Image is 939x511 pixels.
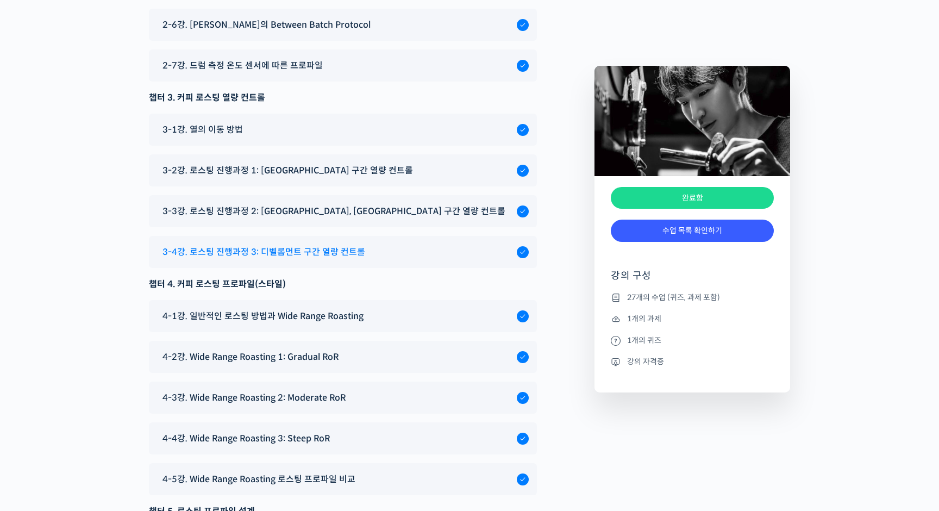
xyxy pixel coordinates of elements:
[72,345,140,372] a: 대화
[162,350,339,364] span: 4-2강. Wide Range Roasting 1: Gradual RoR
[157,431,529,446] a: 4-4강. Wide Range Roasting 3: Steep RoR
[149,90,537,105] div: 챕터 3. 커피 로스팅 열량 컨트롤
[157,350,529,364] a: 4-2강. Wide Range Roasting 1: Gradual RoR
[157,472,529,487] a: 4-5강. Wide Range Roasting 로스팅 프로파일 비교
[162,245,365,259] span: 3-4강. 로스팅 진행과정 3: 디벨롭먼트 구간 열량 컨트롤
[168,361,181,370] span: 설정
[34,361,41,370] span: 홈
[162,122,243,137] span: 3-1강. 열의 이동 방법
[611,187,774,209] div: 완료함
[3,345,72,372] a: 홈
[157,204,529,219] a: 3-3강. 로스팅 진행과정 2: [GEOGRAPHIC_DATA], [GEOGRAPHIC_DATA] 구간 열량 컨트롤
[162,472,355,487] span: 4-5강. Wide Range Roasting 로스팅 프로파일 비교
[162,17,371,32] span: 2-6강. [PERSON_NAME]의 Between Batch Protocol
[157,163,529,178] a: 3-2강. 로스팅 진행과정 1: [GEOGRAPHIC_DATA] 구간 열량 컨트롤
[162,204,505,219] span: 3-3강. 로스팅 진행과정 2: [GEOGRAPHIC_DATA], [GEOGRAPHIC_DATA] 구간 열량 컨트롤
[611,313,774,326] li: 1개의 과제
[157,58,529,73] a: 2-7강. 드럼 측정 온도 센서에 따른 프로파일
[149,277,537,291] div: 챕터 4. 커피 로스팅 프로파일(스타일)
[162,431,330,446] span: 4-4강. Wide Range Roasting 3: Steep RoR
[162,390,346,405] span: 4-3강. Wide Range Roasting 2: Moderate RoR
[611,269,774,291] h4: 강의 구성
[99,362,112,370] span: 대화
[611,355,774,368] li: 강의 자격증
[157,122,529,137] a: 3-1강. 열의 이동 방법
[611,220,774,242] a: 수업 목록 확인하기
[162,58,323,73] span: 2-7강. 드럼 측정 온도 센서에 따른 프로파일
[162,309,364,323] span: 4-1강. 일반적인 로스팅 방법과 Wide Range Roasting
[140,345,209,372] a: 설정
[157,390,529,405] a: 4-3강. Wide Range Roasting 2: Moderate RoR
[157,309,529,323] a: 4-1강. 일반적인 로스팅 방법과 Wide Range Roasting
[611,291,774,304] li: 27개의 수업 (퀴즈, 과제 포함)
[611,334,774,347] li: 1개의 퀴즈
[157,17,529,32] a: 2-6강. [PERSON_NAME]의 Between Batch Protocol
[162,163,413,178] span: 3-2강. 로스팅 진행과정 1: [GEOGRAPHIC_DATA] 구간 열량 컨트롤
[157,245,529,259] a: 3-4강. 로스팅 진행과정 3: 디벨롭먼트 구간 열량 컨트롤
